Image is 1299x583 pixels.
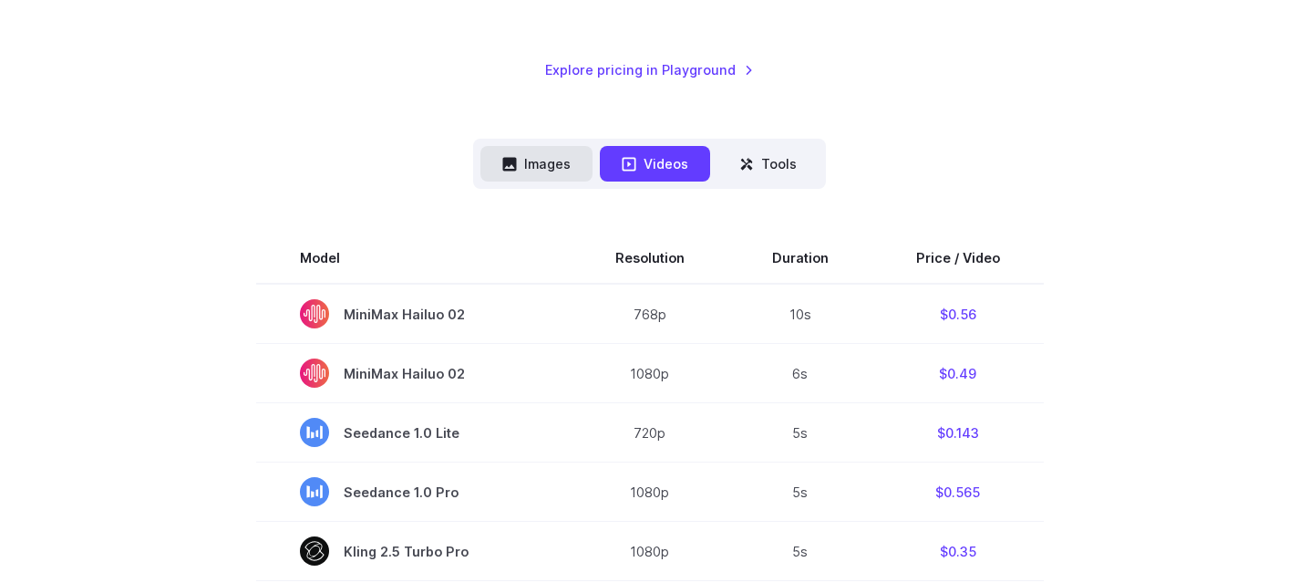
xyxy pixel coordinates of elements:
[872,284,1044,344] td: $0.56
[300,418,528,447] span: Seedance 1.0 Lite
[300,477,528,506] span: Seedance 1.0 Pro
[545,59,754,80] a: Explore pricing in Playground
[480,146,593,182] button: Images
[572,344,728,403] td: 1080p
[728,463,872,522] td: 5s
[572,522,728,581] td: 1080p
[572,233,728,284] th: Resolution
[872,463,1044,522] td: $0.565
[717,146,819,182] button: Tools
[572,463,728,522] td: 1080p
[728,522,872,581] td: 5s
[728,233,872,284] th: Duration
[256,233,572,284] th: Model
[300,359,528,388] span: MiniMax Hailuo 02
[572,403,728,463] td: 720p
[728,344,872,403] td: 6s
[600,146,710,182] button: Videos
[728,403,872,463] td: 5s
[300,536,528,566] span: Kling 2.5 Turbo Pro
[872,344,1044,403] td: $0.49
[872,233,1044,284] th: Price / Video
[872,522,1044,581] td: $0.35
[300,299,528,328] span: MiniMax Hailuo 02
[728,284,872,344] td: 10s
[572,284,728,344] td: 768p
[872,403,1044,463] td: $0.143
